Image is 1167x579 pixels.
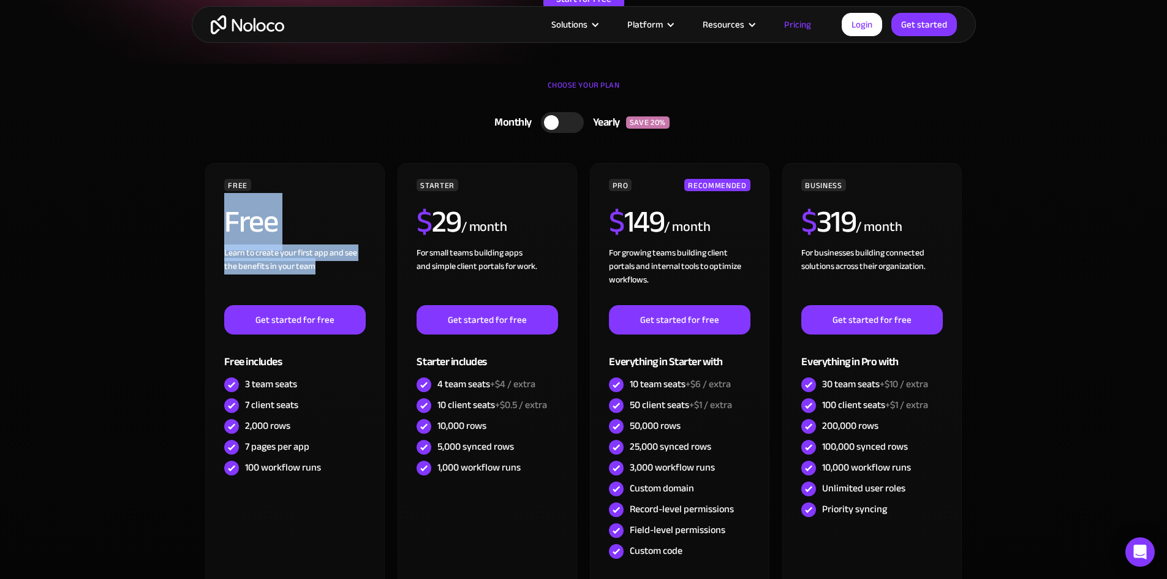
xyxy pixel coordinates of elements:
[245,398,298,412] div: 7 client seats
[551,17,587,32] div: Solutions
[703,17,744,32] div: Resources
[685,375,731,393] span: +$6 / extra
[822,461,911,474] div: 10,000 workflow runs
[437,419,486,433] div: 10,000 rows
[630,419,681,433] div: 50,000 rows
[437,440,514,453] div: 5,000 synced rows
[822,398,928,412] div: 100 client seats
[609,335,750,374] div: Everything in Starter with
[630,440,711,453] div: 25,000 synced rows
[801,206,856,237] h2: 319
[490,375,535,393] span: +$4 / extra
[417,193,432,251] span: $
[224,246,365,305] div: Learn to create your first app and see the benefits in your team ‍
[417,179,458,191] div: STARTER
[880,375,928,393] span: +$10 / extra
[495,396,547,414] span: +$0.5 / extra
[479,113,541,132] div: Monthly
[627,17,663,32] div: Platform
[609,179,632,191] div: PRO
[664,218,710,237] div: / month
[689,396,732,414] span: +$1 / extra
[609,246,750,305] div: For growing teams building client portals and internal tools to optimize workflows.
[536,17,612,32] div: Solutions
[245,419,290,433] div: 2,000 rows
[609,193,624,251] span: $
[224,305,365,335] a: Get started for free
[630,482,694,495] div: Custom domain
[437,377,535,391] div: 4 team seats
[417,206,461,237] h2: 29
[856,218,902,237] div: / month
[769,17,826,32] a: Pricing
[822,482,905,495] div: Unlimited user roles
[801,305,942,335] a: Get started for free
[245,377,297,391] div: 3 team seats
[417,246,557,305] div: For small teams building apps and simple client portals for work. ‍
[245,440,309,453] div: 7 pages per app
[801,335,942,374] div: Everything in Pro with
[842,13,882,36] a: Login
[224,335,365,374] div: Free includes
[891,13,957,36] a: Get started
[630,502,734,516] div: Record-level permissions
[612,17,687,32] div: Platform
[211,15,284,34] a: home
[417,305,557,335] a: Get started for free
[822,377,928,391] div: 30 team seats
[801,179,845,191] div: BUSINESS
[417,335,557,374] div: Starter includes
[630,461,715,474] div: 3,000 workflow runs
[245,461,321,474] div: 100 workflow runs
[224,179,251,191] div: FREE
[609,305,750,335] a: Get started for free
[437,461,521,474] div: 1,000 workflow runs
[801,246,942,305] div: For businesses building connected solutions across their organization. ‍
[630,544,682,558] div: Custom code
[630,523,725,537] div: Field-level permissions
[609,206,664,237] h2: 149
[224,206,278,237] h2: Free
[822,502,887,516] div: Priority syncing
[885,396,928,414] span: +$1 / extra
[461,218,507,237] div: / month
[822,440,908,453] div: 100,000 synced rows
[630,377,731,391] div: 10 team seats
[437,398,547,412] div: 10 client seats
[687,17,769,32] div: Resources
[1125,537,1155,567] div: Open Intercom Messenger
[822,419,878,433] div: 200,000 rows
[584,113,626,132] div: Yearly
[626,116,670,129] div: SAVE 20%
[630,398,732,412] div: 50 client seats
[204,76,964,107] div: CHOOSE YOUR PLAN
[801,193,817,251] span: $
[684,179,750,191] div: RECOMMENDED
